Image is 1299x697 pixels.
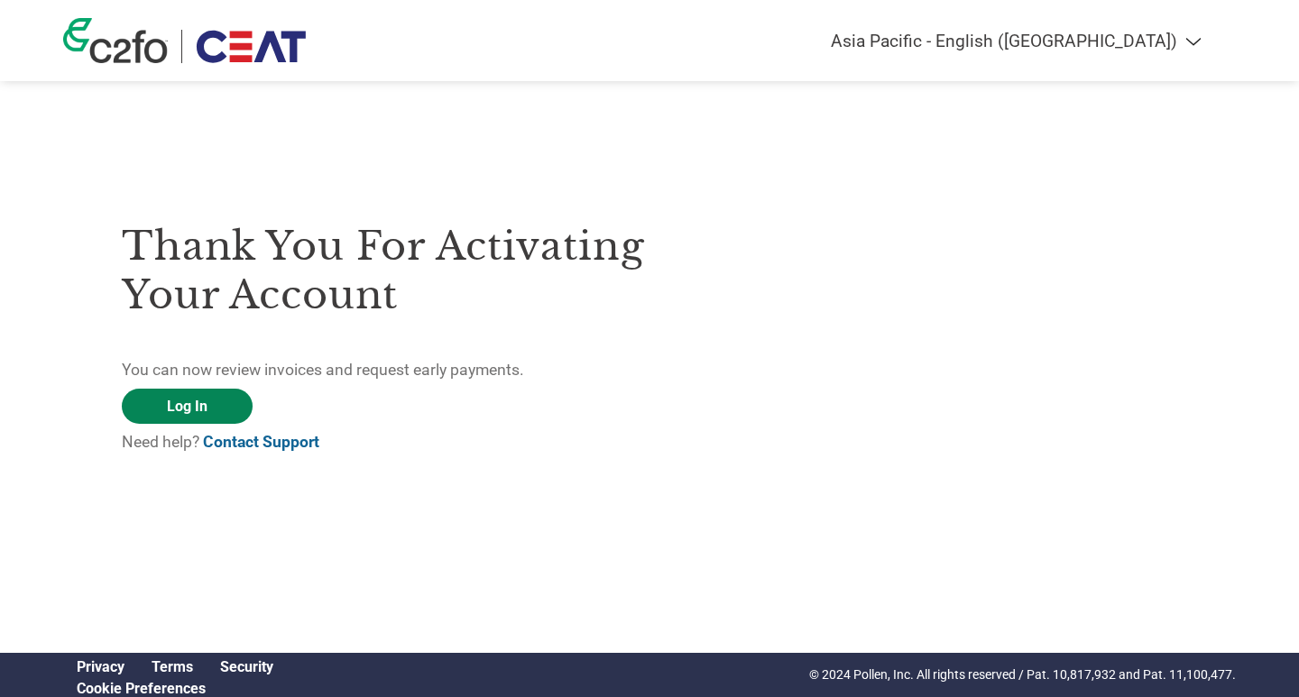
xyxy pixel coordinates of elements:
p: You can now review invoices and request early payments. [122,358,649,381]
a: Cookie Preferences, opens a dedicated popup modal window [77,680,206,697]
p: Need help? [122,430,649,454]
a: Log In [122,389,253,424]
div: Open Cookie Preferences Modal [63,680,287,697]
img: Ceat [196,30,306,63]
img: c2fo logo [63,18,168,63]
h3: Thank you for activating your account [122,222,649,319]
a: Contact Support [203,433,319,451]
a: Privacy [77,658,124,675]
p: © 2024 Pollen, Inc. All rights reserved / Pat. 10,817,932 and Pat. 11,100,477. [809,665,1236,684]
a: Terms [152,658,193,675]
a: Security [220,658,273,675]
